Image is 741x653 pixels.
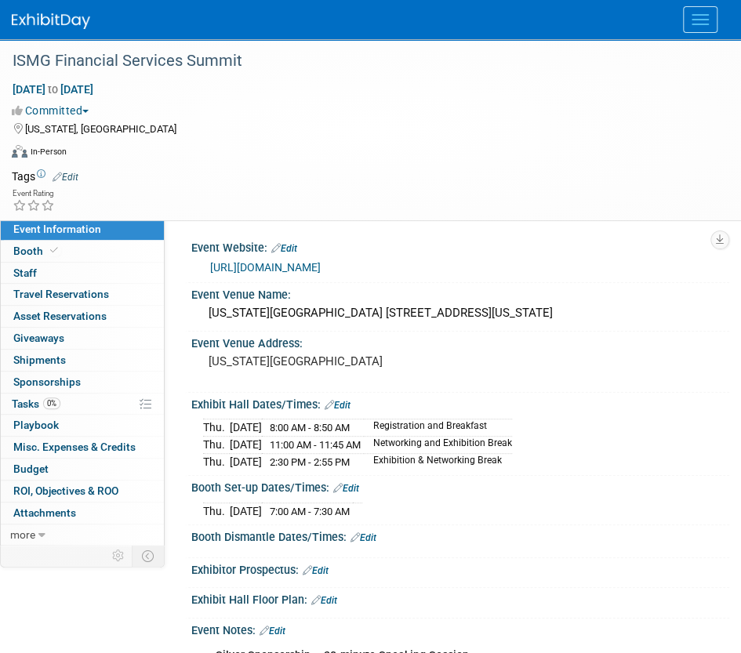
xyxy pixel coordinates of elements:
[230,437,262,454] td: [DATE]
[53,172,78,183] a: Edit
[13,484,118,497] span: ROI, Objectives & ROO
[1,481,164,502] a: ROI, Objectives & ROO
[364,437,512,454] td: Networking and Exhibition Break
[13,267,37,279] span: Staff
[351,532,376,543] a: Edit
[210,261,321,274] a: [URL][DOMAIN_NAME]
[1,284,164,305] a: Travel Reservations
[191,393,729,413] div: Exhibit Hall Dates/Times:
[191,332,729,351] div: Event Venue Address:
[1,394,164,415] a: Tasks0%
[12,143,721,166] div: Event Format
[12,397,60,410] span: Tasks
[105,546,133,566] td: Personalize Event Tab Strip
[230,419,262,437] td: [DATE]
[13,223,101,235] span: Event Information
[1,524,164,546] a: more
[1,415,164,436] a: Playbook
[364,419,512,437] td: Registration and Breakfast
[12,13,90,29] img: ExhibitDay
[1,459,164,480] a: Budget
[270,506,350,517] span: 7:00 AM - 7:30 AM
[10,528,35,541] span: more
[203,502,230,519] td: Thu.
[13,245,61,257] span: Booth
[12,103,95,118] button: Committed
[325,400,351,411] a: Edit
[191,476,729,496] div: Booth Set-up Dates/Times:
[191,558,729,579] div: Exhibitor Prospectus:
[1,437,164,458] a: Misc. Expenses & Credits
[13,419,59,431] span: Playbook
[203,453,230,470] td: Thu.
[13,375,81,388] span: Sponsorships
[1,263,164,284] a: Staff
[311,595,337,606] a: Edit
[13,354,66,366] span: Shipments
[333,483,359,494] a: Edit
[12,169,78,184] td: Tags
[1,350,164,371] a: Shipments
[271,243,297,254] a: Edit
[1,219,164,240] a: Event Information
[1,372,164,393] a: Sponsorships
[133,546,165,566] td: Toggle Event Tabs
[191,588,729,608] div: Exhibit Hall Floor Plan:
[1,306,164,327] a: Asset Reservations
[191,283,729,303] div: Event Venue Name:
[270,439,361,451] span: 11:00 AM - 11:45 AM
[50,246,58,255] i: Booth reservation complete
[270,456,350,468] span: 2:30 PM - 2:55 PM
[260,626,285,637] a: Edit
[191,236,729,256] div: Event Website:
[45,83,60,96] span: to
[209,354,712,368] pre: [US_STATE][GEOGRAPHIC_DATA]
[13,288,109,300] span: Travel Reservations
[43,397,60,409] span: 0%
[13,310,107,322] span: Asset Reservations
[1,241,164,262] a: Booth
[30,146,67,158] div: In-Person
[7,47,710,75] div: ISMG Financial Services Summit
[683,6,717,33] button: Menu
[25,123,176,135] span: [US_STATE], [GEOGRAPHIC_DATA]
[1,502,164,524] a: Attachments
[13,441,136,453] span: Misc. Expenses & Credits
[13,190,55,198] div: Event Rating
[13,332,64,344] span: Giveaways
[230,453,262,470] td: [DATE]
[12,145,27,158] img: Format-Inperson.png
[12,82,94,96] span: [DATE] [DATE]
[191,525,729,546] div: Booth Dismantle Dates/Times:
[303,565,329,576] a: Edit
[203,301,717,325] div: [US_STATE][GEOGRAPHIC_DATA] [STREET_ADDRESS][US_STATE]
[203,419,230,437] td: Thu.
[230,502,262,519] td: [DATE]
[203,437,230,454] td: Thu.
[13,463,49,475] span: Budget
[13,506,76,519] span: Attachments
[191,619,729,639] div: Event Notes:
[364,453,512,470] td: Exhibition & Networking Break
[270,422,350,434] span: 8:00 AM - 8:50 AM
[1,328,164,349] a: Giveaways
